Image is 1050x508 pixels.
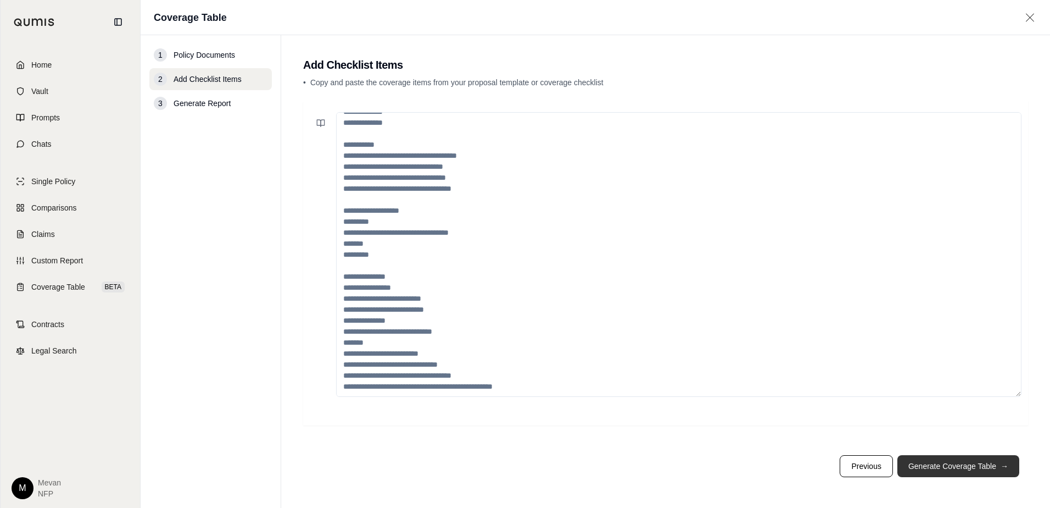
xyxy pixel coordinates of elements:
img: Qumis Logo [14,18,55,26]
a: Custom Report [7,249,133,273]
span: Legal Search [31,345,77,356]
a: Claims [7,222,133,246]
span: Vault [31,86,48,97]
a: Single Policy [7,169,133,194]
span: Coverage Table [31,281,85,292]
div: M [12,477,33,499]
span: BETA [102,281,125,292]
span: Contracts [31,319,64,330]
span: Policy Documents [174,49,235,60]
button: Previous [840,455,892,477]
a: Prompts [7,106,133,130]
a: Vault [7,79,133,103]
div: 1 [154,48,167,62]
div: 2 [154,73,167,86]
span: → [1001,461,1008,472]
span: Claims [31,229,55,240]
h1: Coverage Table [154,10,227,25]
span: Home [31,59,52,70]
span: Copy and paste the coverage items from your proposal template or coverage checklist [310,78,604,87]
span: Single Policy [31,176,75,187]
span: Generate Report [174,98,231,109]
span: Prompts [31,112,60,123]
span: • [303,78,306,87]
div: 3 [154,97,167,110]
a: Coverage TableBETA [7,275,133,299]
span: Mevan [38,477,61,488]
button: Generate Coverage Table→ [897,455,1019,477]
h2: Add Checklist Items [303,57,1028,73]
span: NFP [38,488,61,499]
span: Custom Report [31,255,83,266]
span: Add Checklist Items [174,74,242,85]
a: Chats [7,132,133,156]
button: Collapse sidebar [109,13,127,31]
span: Chats [31,139,52,150]
a: Home [7,53,133,77]
a: Comparisons [7,196,133,220]
a: Contracts [7,312,133,336]
span: Comparisons [31,202,76,213]
a: Legal Search [7,339,133,363]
